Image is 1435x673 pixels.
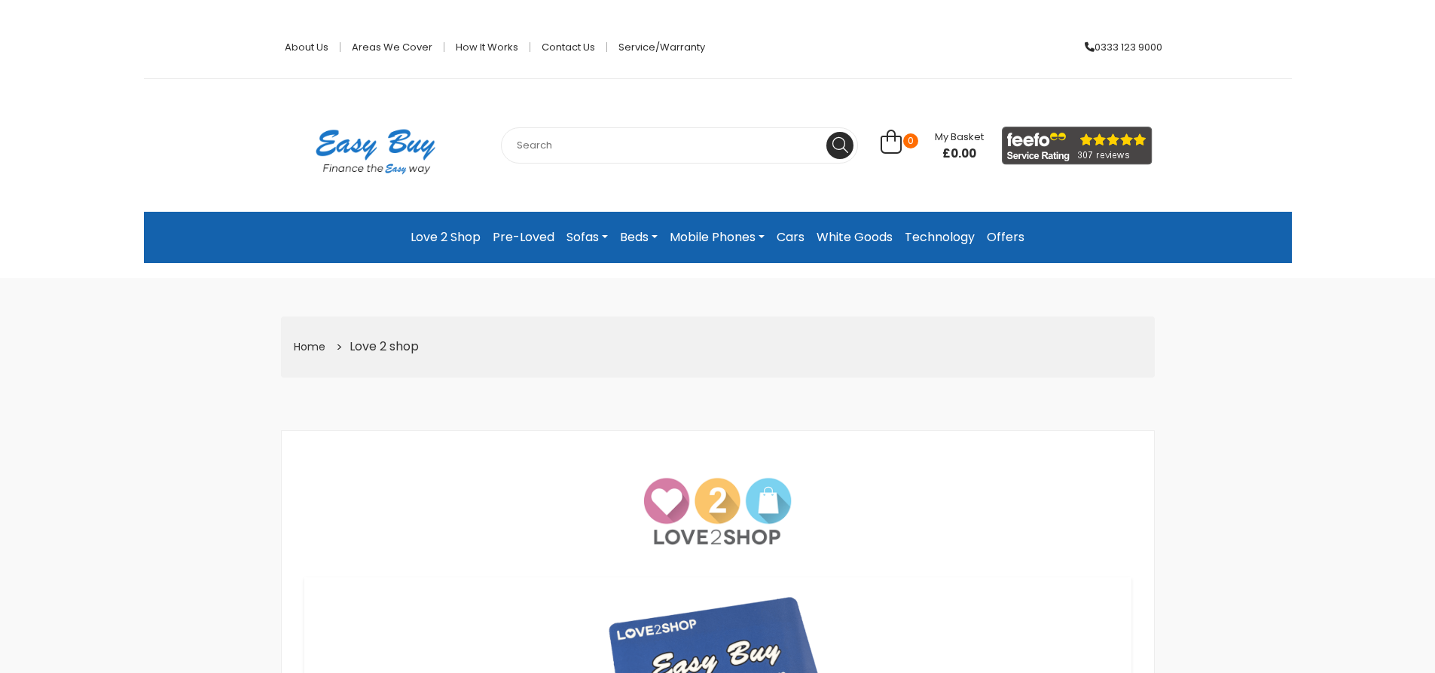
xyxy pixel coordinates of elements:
a: Offers [981,224,1030,251]
a: Pre-Loved [487,224,560,251]
a: Home [294,339,325,354]
li: Love 2 shop [331,335,420,359]
span: My Basket [935,130,984,144]
img: Love2shop Logo [643,476,793,547]
a: Areas we cover [340,42,444,52]
img: Easy Buy [301,109,450,194]
input: Search [501,127,858,164]
a: About Us [273,42,340,52]
a: Beds [614,224,664,251]
img: feefo_logo [1002,127,1153,165]
a: 0 My Basket £0.00 [881,138,984,155]
a: Technology [899,224,981,251]
a: 0333 123 9000 [1073,42,1162,52]
a: Love 2 Shop [405,224,487,251]
a: Mobile Phones [664,224,771,251]
a: How it works [444,42,530,52]
a: Cars [771,224,811,251]
a: White Goods [811,224,899,251]
a: Contact Us [530,42,607,52]
a: Service/Warranty [607,42,705,52]
a: Sofas [560,224,614,251]
span: 0 [903,133,918,148]
span: £0.00 [935,146,984,161]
